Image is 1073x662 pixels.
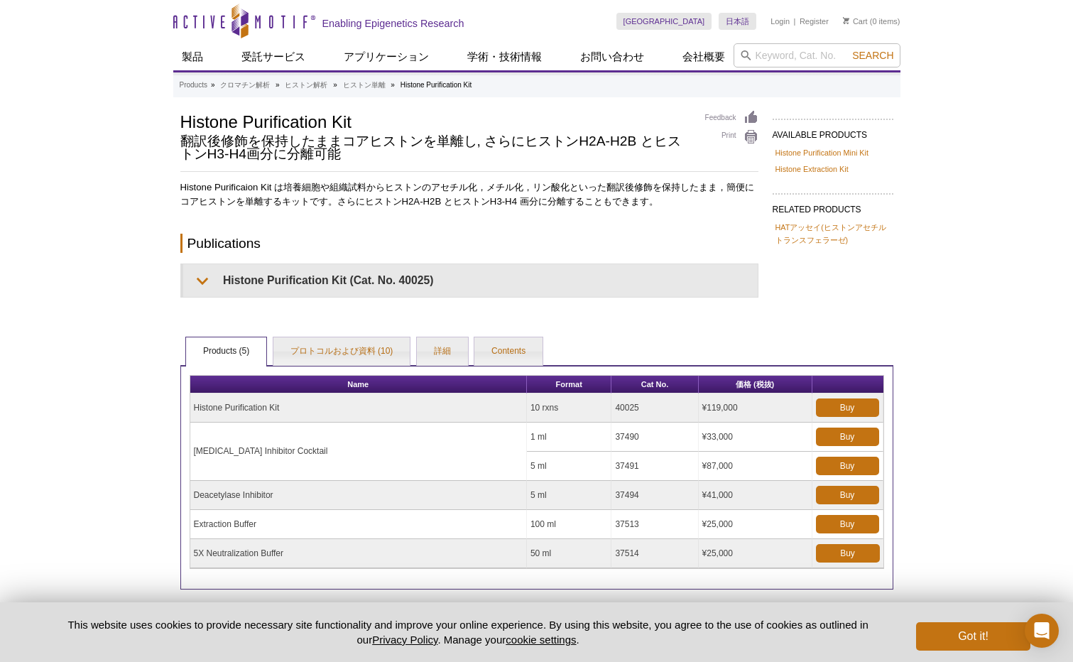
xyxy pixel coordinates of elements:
td: 37514 [611,539,698,568]
a: Print [705,129,758,145]
a: Histone Extraction Kit [775,163,849,175]
th: 価格 (税抜) [699,376,812,394]
td: 5 ml [527,452,611,481]
input: Keyword, Cat. No. [734,43,900,67]
li: Histone Purification Kit [401,81,472,89]
div: Open Intercom Messenger [1025,614,1059,648]
th: Cat No. [611,376,698,394]
a: プロトコルおよび資料 (10) [273,337,410,366]
a: Feedback [705,110,758,126]
button: cookie settings [506,634,576,646]
td: 1 ml [527,423,611,452]
span: Search [852,50,893,61]
h2: 翻訳後修飾を保持したままコアヒストンを単離し, さらにヒストンH2A-H2B とヒストンH3-H4画分に分離可能 [180,135,691,161]
a: ヒストン解析 [285,79,327,92]
td: Deacetylase Inhibitor [190,481,527,510]
a: Cart [843,16,868,26]
li: | [794,13,796,30]
li: » [211,81,215,89]
td: 37490 [611,423,698,452]
td: 5 ml [527,481,611,510]
a: [GEOGRAPHIC_DATA] [616,13,712,30]
li: » [333,81,337,89]
th: Name [190,376,527,394]
a: Contents [474,337,543,366]
h2: Publications [180,234,758,253]
a: ヒストン単離 [343,79,386,92]
td: 37491 [611,452,698,481]
a: HATアッセイ(ヒストンアセチルトランスフェラーゼ) [775,221,890,246]
a: お問い合わせ [572,43,653,70]
a: Privacy Policy [372,634,437,646]
a: Products [180,79,207,92]
td: 5X Neutralization Buffer [190,539,527,568]
a: Buy [816,486,879,504]
td: ¥119,000 [699,394,812,423]
p: Histone Purificaion Kit は培養細胞や組織試料からヒストンのアセチル化，メチル化，リン酸化といった翻訳後修飾を保持したまま，簡便にコアヒストンを単離するキットです。さらにヒ... [180,180,758,209]
button: Search [848,49,898,62]
a: 受託サービス [233,43,314,70]
a: 詳細 [417,337,468,366]
a: Histone Purification Mini Kit [775,146,868,159]
td: Extraction Buffer [190,510,527,539]
td: 10 rxns [527,394,611,423]
a: 会社概要 [674,43,734,70]
td: 100 ml [527,510,611,539]
h2: RELATED PRODUCTS [773,193,893,219]
a: クロマチン解析 [220,79,270,92]
button: Got it! [916,622,1030,651]
th: Format [527,376,611,394]
a: アプリケーション [335,43,437,70]
a: Buy [816,428,879,446]
td: ¥25,000 [699,510,812,539]
a: Register [800,16,829,26]
td: Histone Purification Kit [190,394,527,423]
td: [MEDICAL_DATA] Inhibitor Cocktail [190,423,527,481]
li: » [391,81,395,89]
td: ¥87,000 [699,452,812,481]
td: ¥33,000 [699,423,812,452]
td: 37513 [611,510,698,539]
img: Your Cart [843,17,849,24]
a: Buy [816,544,880,563]
h2: AVAILABLE PRODUCTS [773,119,893,144]
a: 製品 [173,43,212,70]
a: Buy [816,515,879,533]
td: ¥25,000 [699,539,812,568]
h1: Histone Purification Kit [180,110,691,131]
a: Buy [816,457,879,475]
a: Buy [816,398,879,417]
a: 学術・技術情報 [459,43,550,70]
a: Login [770,16,790,26]
li: » [276,81,280,89]
a: 日本語 [719,13,756,30]
h2: Enabling Epigenetics Research [322,17,464,30]
td: 40025 [611,394,698,423]
td: 50 ml [527,539,611,568]
p: This website uses cookies to provide necessary site functionality and improve your online experie... [43,617,893,647]
td: ¥41,000 [699,481,812,510]
td: 37494 [611,481,698,510]
summary: Histone Purification Kit (Cat. No. 40025) [183,264,758,296]
a: Products (5) [186,337,266,366]
li: (0 items) [843,13,900,30]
